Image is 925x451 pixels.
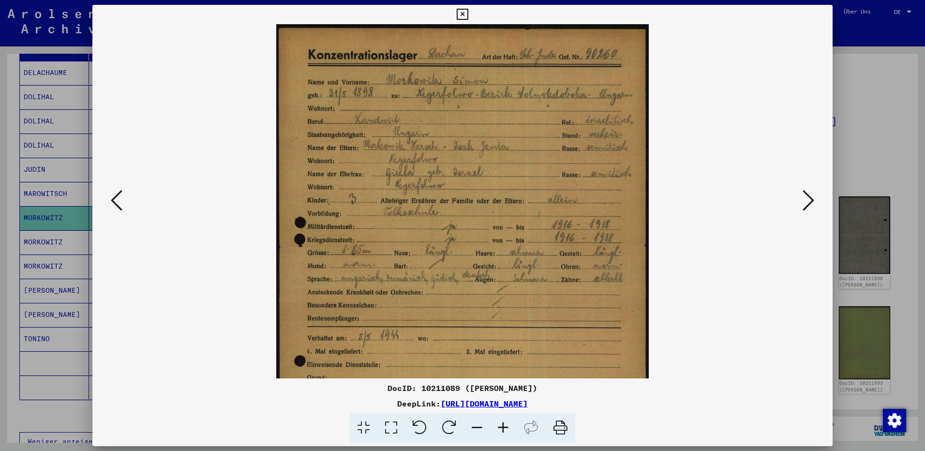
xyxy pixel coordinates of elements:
[882,408,906,432] div: Zustimmung ändern
[441,399,528,408] a: [URL][DOMAIN_NAME]
[92,398,833,409] div: DeepLink:
[883,409,906,432] img: Zustimmung ändern
[92,382,833,394] div: DocID: 10211089 ([PERSON_NAME])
